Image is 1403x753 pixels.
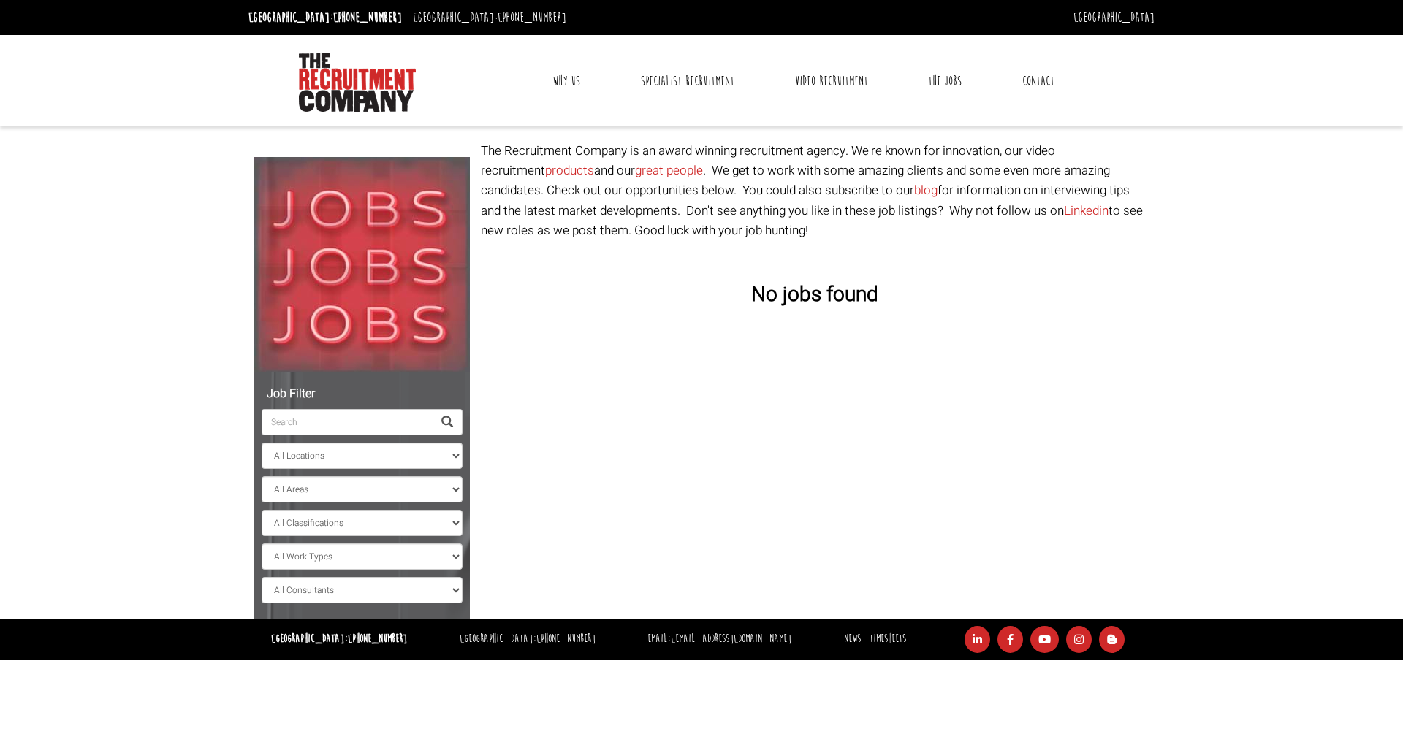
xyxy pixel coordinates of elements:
[299,53,416,112] img: The Recruitment Company
[545,161,594,180] a: products
[541,63,591,99] a: Why Us
[914,181,938,199] a: blog
[481,141,1149,240] p: The Recruitment Company is an award winning recruitment agency. We're known for innovation, our v...
[844,632,861,646] a: News
[536,632,596,646] a: [PHONE_NUMBER]
[262,388,463,401] h5: Job Filter
[498,9,566,26] a: [PHONE_NUMBER]
[917,63,973,99] a: The Jobs
[1073,9,1155,26] a: [GEOGRAPHIC_DATA]
[254,157,470,372] img: Jobs, Jobs, Jobs
[635,161,703,180] a: great people
[671,632,791,646] a: [EMAIL_ADDRESS][DOMAIN_NAME]
[262,409,433,435] input: Search
[245,6,406,29] li: [GEOGRAPHIC_DATA]:
[644,629,795,650] li: Email:
[409,6,570,29] li: [GEOGRAPHIC_DATA]:
[456,629,599,650] li: [GEOGRAPHIC_DATA]:
[271,632,407,646] strong: [GEOGRAPHIC_DATA]:
[348,632,407,646] a: [PHONE_NUMBER]
[1011,63,1065,99] a: Contact
[870,632,906,646] a: Timesheets
[1064,202,1109,220] a: Linkedin
[784,63,879,99] a: Video Recruitment
[481,284,1149,307] h3: No jobs found
[333,9,402,26] a: [PHONE_NUMBER]
[630,63,745,99] a: Specialist Recruitment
